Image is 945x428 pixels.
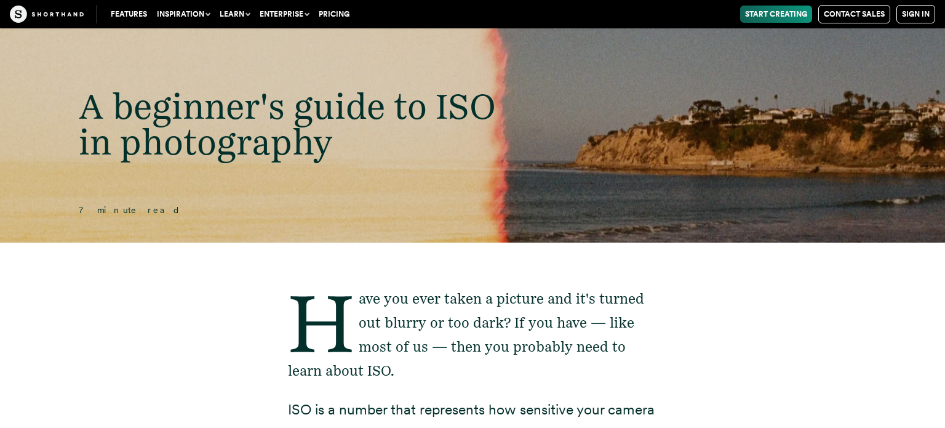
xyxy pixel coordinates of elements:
[106,6,152,23] a: Features
[288,287,657,383] p: Have you ever taken a picture and it's turned out blurry or too dark? If you have — like most of ...
[255,6,314,23] button: Enterprise
[79,205,181,215] span: 7 minute read
[10,6,84,23] img: The Craft
[314,6,354,23] a: Pricing
[215,6,255,23] button: Learn
[818,5,890,23] a: Contact Sales
[740,6,812,23] a: Start Creating
[152,6,215,23] button: Inspiration
[896,5,935,23] a: Sign in
[79,85,496,163] span: A beginner's guide to ISO in photography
